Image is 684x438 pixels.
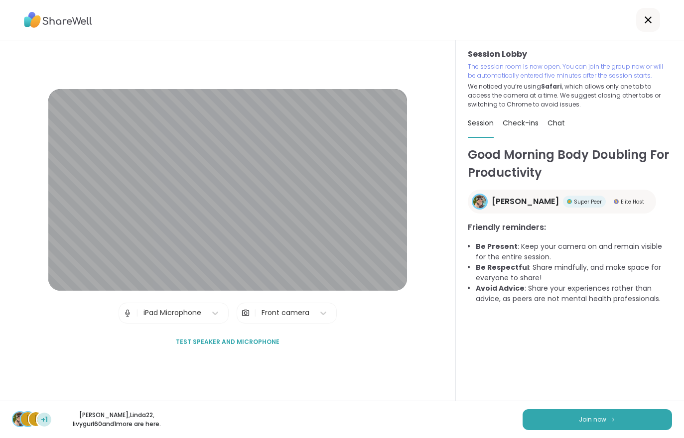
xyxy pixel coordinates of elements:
[143,308,201,318] div: iPad Microphone
[503,118,539,128] span: Check-ins
[262,308,309,318] div: Front camera
[574,198,602,206] span: Super Peer
[476,283,672,304] li: : Share your experiences rather than advice, as peers are not mental health professionals.
[61,411,172,429] p: [PERSON_NAME] , Linda22 , livygurl60 and 1 more are here.
[547,118,565,128] span: Chat
[492,196,559,208] span: [PERSON_NAME]
[523,409,672,430] button: Join now
[172,331,283,352] button: Test speaker and microphone
[476,241,518,251] b: Be Present
[254,303,257,323] span: |
[26,413,30,426] span: L
[468,146,672,182] h1: Good Morning Body Doubling For Productivity
[621,198,644,206] span: Elite Host
[468,48,672,60] h3: Session Lobby
[176,337,279,346] span: Test speaker and microphone
[473,195,486,208] img: Adrienne_QueenOfTheDawn
[476,262,529,272] b: Be Respectful
[541,82,562,91] b: Safari
[123,303,132,323] img: Microphone
[476,283,525,293] b: Avoid Advice
[241,303,250,323] img: Camera
[34,413,38,426] span: l
[468,190,656,214] a: Adrienne_QueenOfTheDawn[PERSON_NAME]Super PeerSuper PeerElite HostElite Host
[614,199,619,204] img: Elite Host
[610,417,616,422] img: ShareWell Logomark
[41,415,48,425] span: +1
[136,303,138,323] span: |
[476,241,672,262] li: : Keep your camera on and remain visible for the entire session.
[468,118,494,128] span: Session
[468,82,672,109] p: We noticed you’re using , which allows only one tab to access the camera at a time. We suggest cl...
[24,8,92,31] img: ShareWell Logo
[567,199,572,204] img: Super Peer
[468,221,672,233] h3: Friendly reminders:
[476,262,672,283] li: : Share mindfully, and make space for everyone to share!
[579,415,606,424] span: Join now
[468,62,672,80] p: The session room is now open. You can join the group now or will be automatically entered five mi...
[13,412,27,426] img: Adrienne_QueenOfTheDawn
